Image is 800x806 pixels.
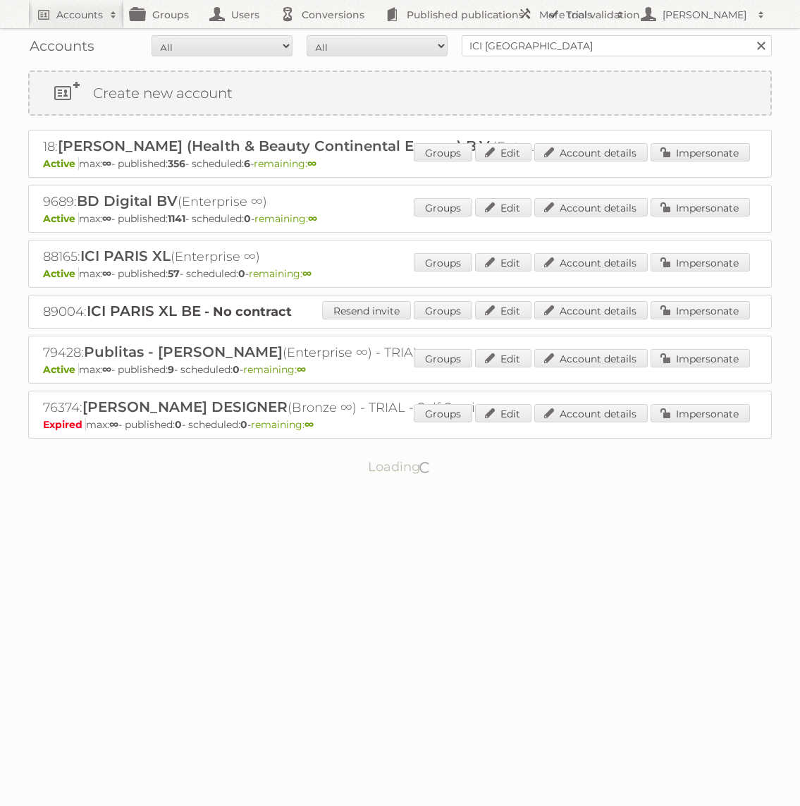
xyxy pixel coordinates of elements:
[475,143,531,161] a: Edit
[238,267,245,280] strong: 0
[414,301,472,319] a: Groups
[651,198,750,216] a: Impersonate
[43,212,757,225] p: max: - published: - scheduled: -
[651,404,750,422] a: Impersonate
[414,404,472,422] a: Groups
[168,363,174,376] strong: 9
[102,212,111,225] strong: ∞
[539,8,610,22] h2: More tools
[475,349,531,367] a: Edit
[175,418,182,431] strong: 0
[43,157,79,170] span: Active
[534,253,648,271] a: Account details
[240,418,247,431] strong: 0
[307,157,316,170] strong: ∞
[84,343,283,360] span: Publitas - [PERSON_NAME]
[109,418,118,431] strong: ∞
[249,267,312,280] span: remaining:
[534,143,648,161] a: Account details
[475,253,531,271] a: Edit
[168,267,180,280] strong: 57
[102,267,111,280] strong: ∞
[322,301,411,319] a: Resend invite
[43,138,536,156] h2: 18: (Enterprise ∞)
[43,398,536,417] h2: 76374: (Bronze ∞) - TRIAL - Self Service
[82,398,288,415] span: [PERSON_NAME] DESIGNER
[414,253,472,271] a: Groups
[254,212,317,225] span: remaining:
[251,418,314,431] span: remaining:
[414,349,472,367] a: Groups
[102,363,111,376] strong: ∞
[102,157,111,170] strong: ∞
[80,248,171,264] span: ICI PARIS XL
[651,253,750,271] a: Impersonate
[324,453,476,481] p: Loading
[43,267,757,280] p: max: - published: - scheduled: -
[659,8,751,22] h2: [PERSON_NAME]
[534,198,648,216] a: Account details
[297,363,306,376] strong: ∞
[77,193,178,209] span: BD Digital BV
[43,193,536,211] h2: 9689: (Enterprise ∞)
[475,404,531,422] a: Edit
[30,72,770,114] a: Create new account
[651,301,750,319] a: Impersonate
[475,198,531,216] a: Edit
[43,267,79,280] span: Active
[414,198,472,216] a: Groups
[233,363,240,376] strong: 0
[43,212,79,225] span: Active
[43,157,757,170] p: max: - published: - scheduled: -
[168,212,185,225] strong: 1141
[534,349,648,367] a: Account details
[43,363,79,376] span: Active
[651,143,750,161] a: Impersonate
[308,212,317,225] strong: ∞
[168,157,185,170] strong: 356
[43,418,86,431] span: Expired
[475,301,531,319] a: Edit
[244,212,251,225] strong: 0
[414,143,472,161] a: Groups
[43,248,536,266] h2: 88165: (Enterprise ∞)
[302,267,312,280] strong: ∞
[651,349,750,367] a: Impersonate
[244,157,250,170] strong: 6
[534,404,648,422] a: Account details
[534,301,648,319] a: Account details
[43,363,757,376] p: max: - published: - scheduled: -
[304,418,314,431] strong: ∞
[43,304,292,319] a: 89004:ICI PARIS XL BE - No contract
[43,343,536,362] h2: 79428: (Enterprise ∞) - TRIAL
[43,418,757,431] p: max: - published: - scheduled: -
[254,157,316,170] span: remaining:
[56,8,103,22] h2: Accounts
[58,138,493,154] span: [PERSON_NAME] (Health & Beauty Continental Europe) B.V.
[87,303,201,319] span: ICI PARIS XL BE
[243,363,306,376] span: remaining:
[204,304,292,319] strong: - No contract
